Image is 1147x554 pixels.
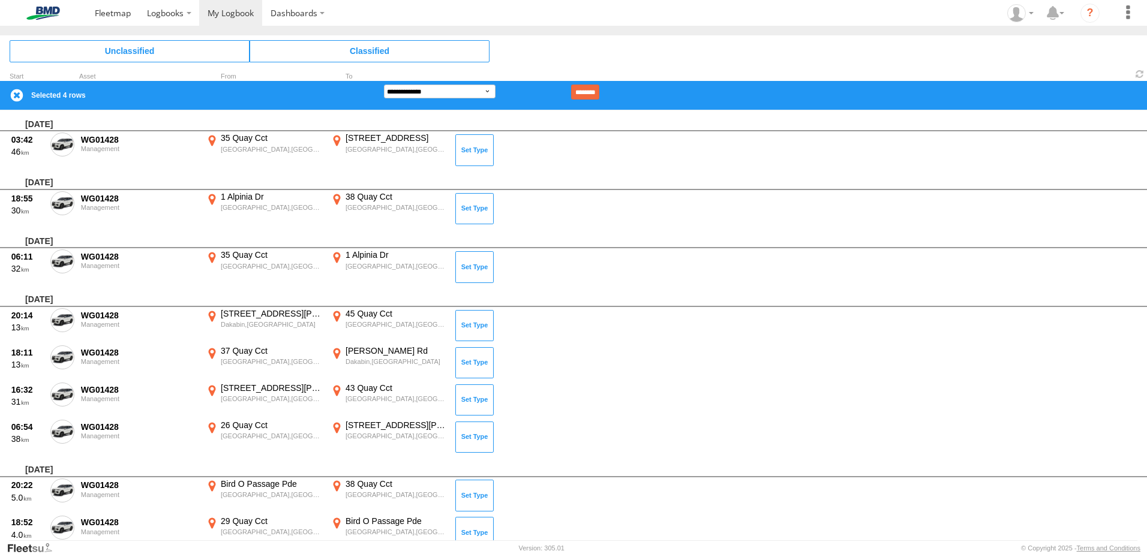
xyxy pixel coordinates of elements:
[346,528,447,536] div: [GEOGRAPHIC_DATA],[GEOGRAPHIC_DATA]
[346,357,447,366] div: Dakabin,[GEOGRAPHIC_DATA]
[221,420,322,430] div: 26 Quay Cct
[81,395,197,402] div: Management
[329,383,449,417] label: Click to View Event Location
[346,420,447,430] div: [STREET_ADDRESS][PERSON_NAME]
[11,359,44,370] div: 13
[455,517,494,548] button: Click to Set
[11,529,44,540] div: 4.0
[329,191,449,226] label: Click to View Event Location
[204,383,324,417] label: Click to View Event Location
[346,145,447,153] div: [GEOGRAPHIC_DATA],[GEOGRAPHIC_DATA]
[11,310,44,321] div: 20:14
[221,395,322,403] div: [GEOGRAPHIC_DATA],[GEOGRAPHIC_DATA]
[346,191,447,202] div: 38 Quay Cct
[81,204,197,211] div: Management
[346,432,447,440] div: [GEOGRAPHIC_DATA],[GEOGRAPHIC_DATA]
[81,262,197,269] div: Management
[346,383,447,393] div: 43 Quay Cct
[221,528,322,536] div: [GEOGRAPHIC_DATA],[GEOGRAPHIC_DATA]
[455,421,494,453] button: Click to Set
[81,193,197,204] div: WG01428
[204,74,324,80] div: From
[1080,4,1100,23] i: ?
[81,251,197,262] div: WG01428
[221,516,322,526] div: 29 Quay Cct
[221,490,322,499] div: [GEOGRAPHIC_DATA],[GEOGRAPHIC_DATA]
[11,205,44,216] div: 30
[329,478,449,513] label: Click to View Event Location
[79,74,199,80] div: Asset
[81,421,197,432] div: WG01428
[204,308,324,343] label: Click to View Event Location
[81,321,197,328] div: Management
[81,480,197,490] div: WG01428
[221,383,322,393] div: [STREET_ADDRESS][PERSON_NAME]
[221,320,322,329] div: Dakabin,[GEOGRAPHIC_DATA]
[455,310,494,341] button: Click to Set
[455,193,494,224] button: Click to Set
[221,357,322,366] div: [GEOGRAPHIC_DATA],[GEOGRAPHIC_DATA]
[221,203,322,212] div: [GEOGRAPHIC_DATA],[GEOGRAPHIC_DATA]
[81,432,197,439] div: Management
[11,480,44,490] div: 20:22
[81,145,197,152] div: Management
[10,40,250,62] span: Click to view Unclassified Trips
[11,421,44,432] div: 06:54
[346,308,447,319] div: 45 Quay Cct
[455,384,494,415] button: Click to Set
[204,249,324,284] label: Click to View Event Location
[329,74,449,80] div: To
[81,358,197,365] div: Management
[221,191,322,202] div: 1 Alpinia Dr
[329,249,449,284] label: Click to View Event Location
[250,40,490,62] span: Click to view Classified Trips
[221,478,322,489] div: Bird O Passage Pde
[221,432,322,440] div: [GEOGRAPHIC_DATA],[GEOGRAPHIC_DATA]
[81,491,197,498] div: Management
[455,251,494,282] button: Click to Set
[204,345,324,380] label: Click to View Event Location
[81,310,197,321] div: WG01428
[346,345,447,356] div: [PERSON_NAME] Rd
[11,347,44,358] div: 18:11
[204,478,324,513] label: Click to View Event Location
[455,480,494,511] button: Click to Set
[204,516,324,550] label: Click to View Event Location
[346,262,447,270] div: [GEOGRAPHIC_DATA],[GEOGRAPHIC_DATA]
[10,74,46,80] div: Click to Sort
[11,263,44,274] div: 32
[1003,4,1038,22] div: Matthew Richardson
[346,395,447,403] div: [GEOGRAPHIC_DATA],[GEOGRAPHIC_DATA]
[12,7,74,20] img: bmd-logo.svg
[329,133,449,167] label: Click to View Event Location
[11,251,44,262] div: 06:11
[455,134,494,165] button: Click to Set
[1077,544,1140,552] a: Terms and Conditions
[455,347,494,378] button: Click to Set
[346,516,447,526] div: Bird O Passage Pde
[11,433,44,444] div: 38
[346,478,447,489] div: 38 Quay Cct
[1133,68,1147,80] span: Refresh
[519,544,565,552] div: Version: 305.01
[221,262,322,270] div: [GEOGRAPHIC_DATA],[GEOGRAPHIC_DATA]
[81,384,197,395] div: WG01428
[11,517,44,528] div: 18:52
[204,133,324,167] label: Click to View Event Location
[346,203,447,212] div: [GEOGRAPHIC_DATA],[GEOGRAPHIC_DATA]
[221,249,322,260] div: 35 Quay Cct
[11,193,44,204] div: 18:55
[1021,544,1140,552] div: © Copyright 2025 -
[81,134,197,145] div: WG01428
[221,345,322,356] div: 37 Quay Cct
[81,528,197,535] div: Management
[221,133,322,143] div: 35 Quay Cct
[11,396,44,407] div: 31
[346,249,447,260] div: 1 Alpinia Dr
[11,322,44,333] div: 13
[81,517,197,528] div: WG01428
[204,420,324,454] label: Click to View Event Location
[329,345,449,380] label: Click to View Event Location
[346,320,447,329] div: [GEOGRAPHIC_DATA],[GEOGRAPHIC_DATA]
[346,490,447,499] div: [GEOGRAPHIC_DATA],[GEOGRAPHIC_DATA]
